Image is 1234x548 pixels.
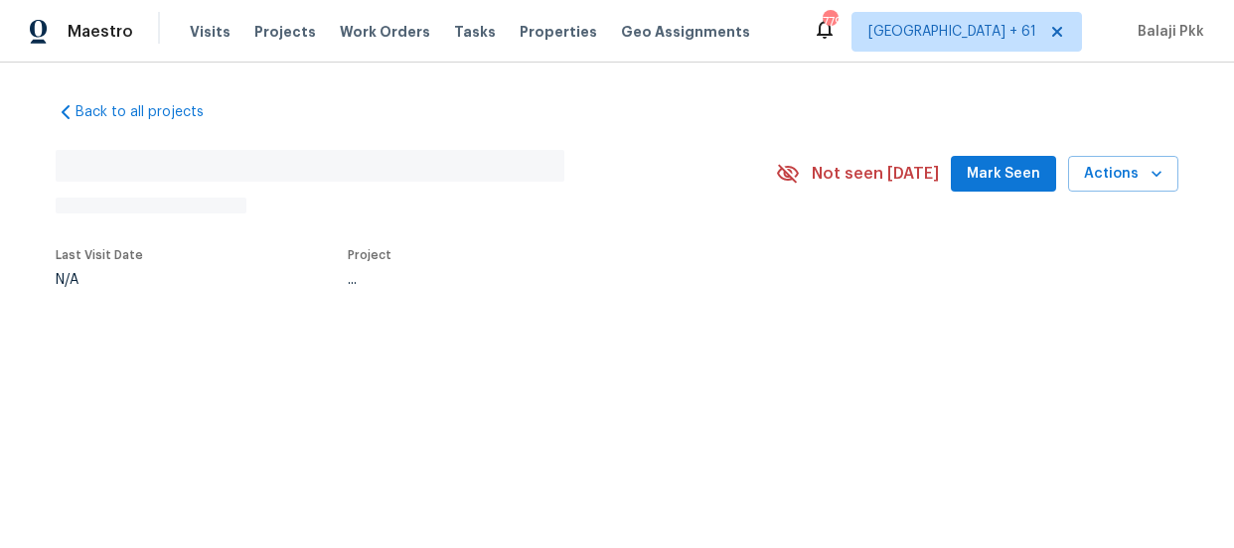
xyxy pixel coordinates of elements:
[823,12,837,32] div: 779
[56,273,143,287] div: N/A
[812,164,939,184] span: Not seen [DATE]
[967,162,1040,187] span: Mark Seen
[951,156,1056,193] button: Mark Seen
[348,273,729,287] div: ...
[68,22,133,42] span: Maestro
[1084,162,1162,187] span: Actions
[1130,22,1204,42] span: Balaji Pkk
[190,22,231,42] span: Visits
[1068,156,1178,193] button: Actions
[868,22,1036,42] span: [GEOGRAPHIC_DATA] + 61
[348,249,391,261] span: Project
[520,22,597,42] span: Properties
[56,102,246,122] a: Back to all projects
[454,25,496,39] span: Tasks
[621,22,750,42] span: Geo Assignments
[340,22,430,42] span: Work Orders
[254,22,316,42] span: Projects
[56,249,143,261] span: Last Visit Date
